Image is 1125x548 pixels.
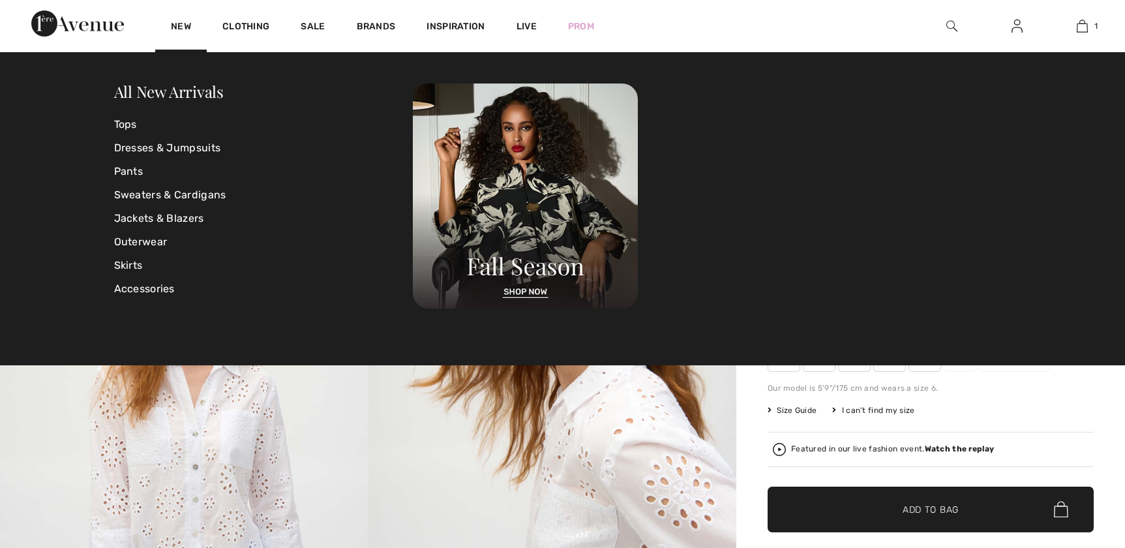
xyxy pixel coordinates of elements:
[114,113,413,136] a: Tops
[768,382,1094,394] div: Our model is 5'9"/175 cm and wears a size 6.
[114,277,413,301] a: Accessories
[301,21,325,35] a: Sale
[903,502,959,516] span: Add to Bag
[1012,18,1023,34] img: My Info
[1077,18,1088,34] img: My Bag
[357,21,396,35] a: Brands
[1001,18,1033,35] a: Sign In
[791,445,994,453] div: Featured in our live fashion event.
[946,18,957,34] img: search the website
[517,20,537,33] a: Live
[1094,20,1098,32] span: 1
[427,21,485,35] span: Inspiration
[114,81,224,102] a: All New Arrivals
[114,230,413,254] a: Outerwear
[413,84,638,309] img: 250825120107_a8d8ca038cac6.jpg
[568,20,594,33] a: Prom
[773,443,786,456] img: Watch the replay
[925,444,995,453] strong: Watch the replay
[768,487,1094,532] button: Add to Bag
[114,136,413,160] a: Dresses & Jumpsuits
[1042,450,1112,483] iframe: Opens a widget where you can chat to one of our agents
[31,10,124,37] img: 1ère Avenue
[171,21,191,35] a: New
[114,183,413,207] a: Sweaters & Cardigans
[222,21,269,35] a: Clothing
[114,254,413,277] a: Skirts
[832,404,914,416] div: I can't find my size
[114,160,413,183] a: Pants
[114,207,413,230] a: Jackets & Blazers
[1050,18,1114,34] a: 1
[1054,501,1068,518] img: Bag.svg
[768,404,817,416] span: Size Guide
